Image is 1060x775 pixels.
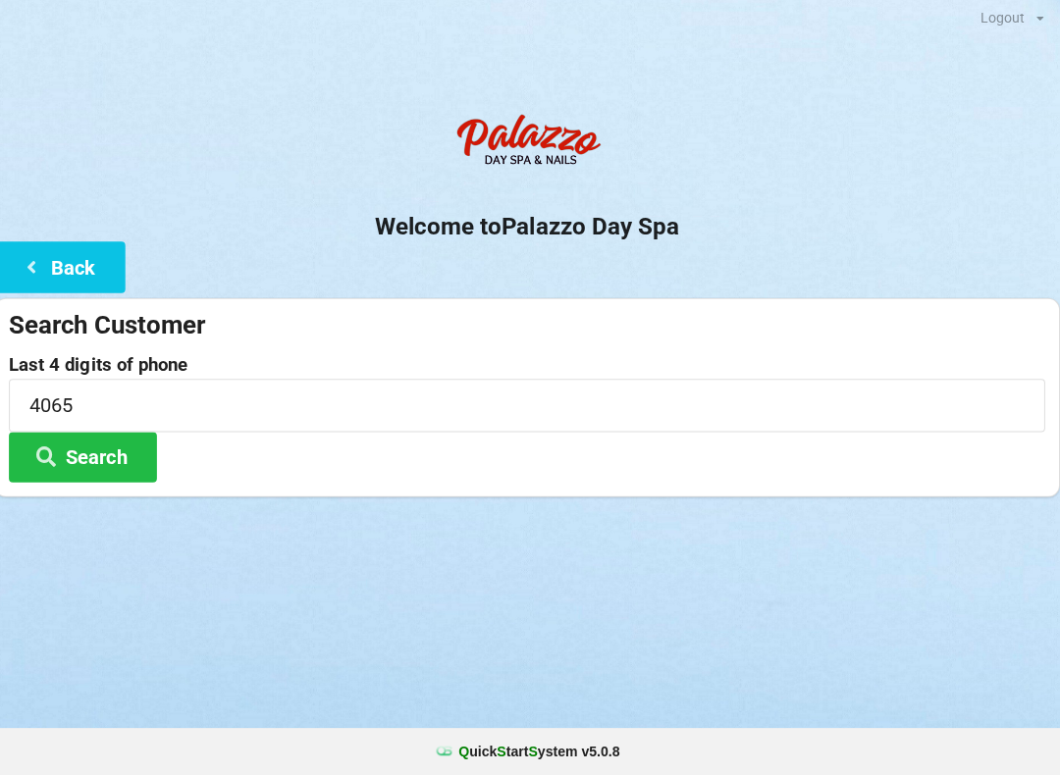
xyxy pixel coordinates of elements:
[531,744,540,759] span: S
[15,357,1045,377] label: Last 4 digits of phone
[980,15,1025,28] div: Logout
[451,107,609,185] img: PalazzoDaySpaNails-Logo.png
[15,434,162,484] button: Search
[15,311,1045,343] div: Search Customer
[462,742,622,761] b: uick tart ystem v 5.0.8
[438,742,457,761] img: favicon.ico
[15,381,1045,433] input: 0000
[501,744,509,759] span: S
[462,744,473,759] span: Q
